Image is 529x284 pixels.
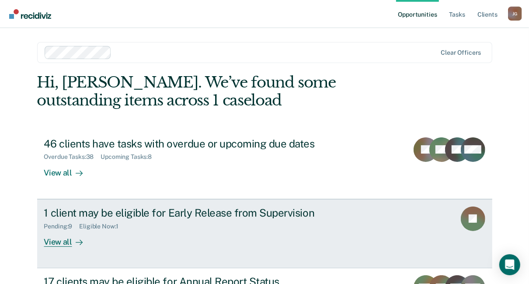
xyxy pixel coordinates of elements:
img: Recidiviz [9,9,51,19]
div: Hi, [PERSON_NAME]. We’ve found some outstanding items across 1 caseload [37,74,401,109]
div: Eligible Now : 1 [79,223,125,230]
div: 1 client may be eligible for Early Release from Supervision [44,207,351,219]
a: 1 client may be eligible for Early Release from SupervisionPending:9Eligible Now:1View all [37,199,492,268]
div: Open Intercom Messenger [499,254,520,275]
div: J G [508,7,522,21]
div: Pending : 9 [44,223,80,230]
div: View all [44,161,93,178]
div: View all [44,230,93,247]
a: 46 clients have tasks with overdue or upcoming due datesOverdue Tasks:38Upcoming Tasks:8View all [37,130,492,199]
div: Overdue Tasks : 38 [44,153,101,161]
div: Upcoming Tasks : 8 [101,153,159,161]
div: Clear officers [441,49,481,56]
button: Profile dropdown button [508,7,522,21]
div: 46 clients have tasks with overdue or upcoming due dates [44,137,351,150]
